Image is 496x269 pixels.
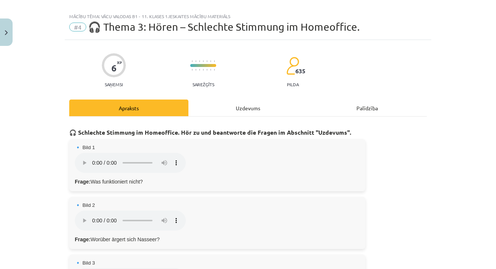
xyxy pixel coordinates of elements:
[69,100,188,116] div: Apraksts
[102,82,126,87] p: Saņemsi
[192,82,214,87] p: Sarežģīts
[308,100,427,116] div: Palīdzība
[210,60,211,62] img: icon-short-line-57e1e144782c952c97e751825c79c345078a6d821885a25fce030b3d8c18986b.svg
[287,82,299,87] p: pilda
[88,21,360,33] span: 🎧 Thema 3: Hören – Schlechte Stimmung im Homeoffice.
[199,69,200,71] img: icon-short-line-57e1e144782c952c97e751825c79c345078a6d821885a25fce030b3d8c18986b.svg
[199,60,200,62] img: icon-short-line-57e1e144782c952c97e751825c79c345078a6d821885a25fce030b3d8c18986b.svg
[195,60,196,62] img: icon-short-line-57e1e144782c952c97e751825c79c345078a6d821885a25fce030b3d8c18986b.svg
[210,69,211,71] img: icon-short-line-57e1e144782c952c97e751825c79c345078a6d821885a25fce030b3d8c18986b.svg
[75,236,360,243] p: Worüber ärgert sich Nasseer?
[207,69,207,71] img: icon-short-line-57e1e144782c952c97e751825c79c345078a6d821885a25fce030b3d8c18986b.svg
[75,145,360,151] h4: 🔹 Bild 1
[188,100,308,116] div: Uzdevums
[295,68,305,74] span: 635
[69,128,351,136] strong: 🎧 Schlechte Stimmung im Homeoffice. Hör zu und beantworte die Fragen im Abschnitt "Uzdevums".
[75,179,91,185] strong: Frage:
[75,178,360,186] p: Was funktioniert nicht?
[75,153,186,173] audio: Dein Browser unterstützt das Audio-Element nicht.
[5,30,8,35] img: icon-close-lesson-0947bae3869378f0d4975bcd49f059093ad1ed9edebbc8119c70593378902aed.svg
[75,260,360,266] h4: 🔹 Bild 3
[111,63,117,73] div: 6
[75,236,91,242] strong: Frage:
[75,211,186,231] audio: Dein Browser unterstützt das Audio-Element nicht.
[286,57,299,75] img: students-c634bb4e5e11cddfef0936a35e636f08e4e9abd3cc4e673bd6f9a4125e45ecb1.svg
[117,60,122,64] span: XP
[75,202,360,208] h4: 🔹 Bild 2
[69,14,427,19] div: Mācību tēma: Vācu valodas b1 - 11. klases 1.ieskaites mācību materiāls
[195,69,196,71] img: icon-short-line-57e1e144782c952c97e751825c79c345078a6d821885a25fce030b3d8c18986b.svg
[69,23,86,31] span: #4
[207,60,207,62] img: icon-short-line-57e1e144782c952c97e751825c79c345078a6d821885a25fce030b3d8c18986b.svg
